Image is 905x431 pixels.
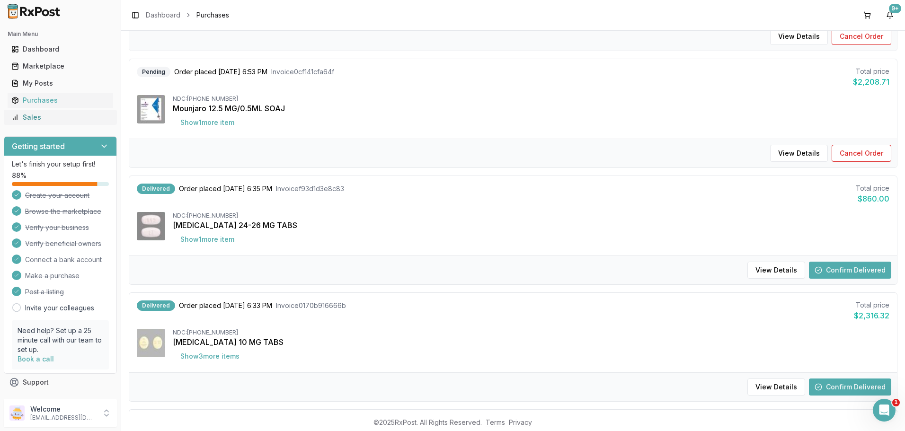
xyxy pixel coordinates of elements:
[856,193,889,204] div: $860.00
[853,76,889,88] div: $2,208.71
[8,75,113,92] a: My Posts
[137,67,170,77] div: Pending
[747,378,805,396] button: View Details
[4,59,117,74] button: Marketplace
[809,262,891,279] button: Confirm Delivered
[853,67,889,76] div: Total price
[873,399,896,422] iframe: Intercom live chat
[8,41,113,58] a: Dashboard
[25,207,101,216] span: Browse the marketplace
[25,271,80,281] span: Make a purchase
[30,405,96,414] p: Welcome
[137,184,175,194] div: Delivered
[4,374,117,391] button: Support
[509,418,532,426] a: Privacy
[173,212,889,220] div: NDC: [PHONE_NUMBER]
[882,8,897,23] button: 9+
[137,95,165,123] img: Mounjaro 12.5 MG/0.5ML SOAJ
[11,113,109,122] div: Sales
[4,76,117,91] button: My Posts
[832,145,891,162] button: Cancel Order
[173,231,242,248] button: Show1more item
[173,329,889,336] div: NDC: [PHONE_NUMBER]
[173,348,247,365] button: Show3more items
[486,418,505,426] a: Terms
[11,79,109,88] div: My Posts
[179,184,272,194] span: Order placed [DATE] 6:35 PM
[4,4,64,19] img: RxPost Logo
[889,4,901,13] div: 9+
[11,44,109,54] div: Dashboard
[809,378,891,396] button: Confirm Delivered
[8,92,113,109] a: Purchases
[832,28,891,45] button: Cancel Order
[892,399,900,406] span: 1
[4,93,117,108] button: Purchases
[173,103,889,114] div: Mounjaro 12.5 MG/0.5ML SOAJ
[137,329,165,357] img: Jardiance 10 MG TABS
[8,58,113,75] a: Marketplace
[11,62,109,71] div: Marketplace
[854,300,889,310] div: Total price
[747,262,805,279] button: View Details
[25,239,101,248] span: Verify beneficial owners
[25,255,102,264] span: Connect a bank account
[25,223,89,232] span: Verify your business
[146,10,229,20] nav: breadcrumb
[770,145,828,162] button: View Details
[856,184,889,193] div: Total price
[137,212,165,240] img: Entresto 24-26 MG TABS
[196,10,229,20] span: Purchases
[30,414,96,422] p: [EMAIL_ADDRESS][DOMAIN_NAME]
[174,67,267,77] span: Order placed [DATE] 6:53 PM
[770,28,828,45] button: View Details
[18,326,103,354] p: Need help? Set up a 25 minute call with our team to set up.
[173,220,889,231] div: [MEDICAL_DATA] 24-26 MG TABS
[12,141,65,152] h3: Getting started
[173,336,889,348] div: [MEDICAL_DATA] 10 MG TABS
[9,405,25,421] img: User avatar
[12,159,109,169] p: Let's finish your setup first!
[25,303,94,313] a: Invite your colleagues
[276,184,344,194] span: Invoice f93d1d3e8c83
[23,395,55,404] span: Feedback
[4,42,117,57] button: Dashboard
[8,109,113,126] a: Sales
[8,30,113,38] h2: Main Menu
[4,391,117,408] button: Feedback
[25,287,64,297] span: Post a listing
[12,171,27,180] span: 88 %
[146,10,180,20] a: Dashboard
[276,301,346,310] span: Invoice 0170b916666b
[137,300,175,311] div: Delivered
[25,191,89,200] span: Create your account
[4,110,117,125] button: Sales
[854,310,889,321] div: $2,316.32
[18,355,54,363] a: Book a call
[11,96,109,105] div: Purchases
[173,95,889,103] div: NDC: [PHONE_NUMBER]
[179,301,272,310] span: Order placed [DATE] 6:33 PM
[271,67,334,77] span: Invoice 0cf141cfa64f
[173,114,242,131] button: Show1more item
